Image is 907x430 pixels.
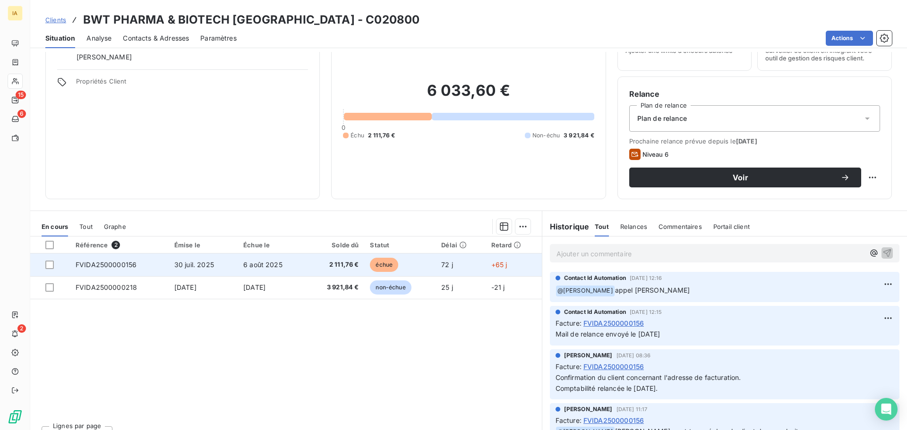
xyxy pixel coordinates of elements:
[875,398,898,421] div: Open Intercom Messenger
[79,223,93,230] span: Tout
[312,260,359,270] span: 2 111,76 €
[76,261,137,269] span: FVIDA2500000156
[351,131,364,140] span: Échu
[343,81,594,110] h2: 6 033,60 €
[629,88,880,100] h6: Relance
[76,77,308,91] span: Propriétés Client
[111,241,120,249] span: 2
[83,11,419,28] h3: BWT PHARMA & BIOTECH [GEOGRAPHIC_DATA] - C020800
[630,275,662,281] span: [DATE] 12:16
[42,223,68,230] span: En cours
[564,308,626,316] span: Contact Id Automation
[556,362,582,371] span: Facture :
[8,409,23,424] img: Logo LeanPay
[826,31,873,46] button: Actions
[620,223,647,230] span: Relances
[200,34,237,43] span: Paramètres
[441,261,453,269] span: 72 j
[86,34,111,43] span: Analyse
[564,351,613,360] span: [PERSON_NAME]
[123,34,189,43] span: Contacts & Adresses
[45,15,66,25] a: Clients
[76,241,163,249] div: Référence
[174,261,214,269] span: 30 juil. 2025
[564,274,626,282] span: Contact Id Automation
[441,241,479,249] div: Délai
[441,283,453,291] span: 25 j
[641,174,840,181] span: Voir
[243,261,282,269] span: 6 août 2025
[16,91,26,99] span: 15
[17,324,26,333] span: 2
[370,258,398,272] span: échue
[642,151,668,158] span: Niveau 6
[491,241,536,249] div: Retard
[637,114,687,123] span: Plan de relance
[312,241,359,249] div: Solde dû
[713,223,750,230] span: Portail client
[556,286,615,296] span: @ [PERSON_NAME]
[629,168,861,187] button: Voir
[370,280,411,295] span: non-échue
[243,241,300,249] div: Échue le
[174,241,232,249] div: Émise le
[368,131,395,140] span: 2 111,76 €
[629,137,880,145] span: Prochaine relance prévue depuis le
[542,221,590,232] h6: Historique
[583,415,644,425] span: FVIDA2500000156
[17,110,26,118] span: 6
[45,34,75,43] span: Situation
[174,283,197,291] span: [DATE]
[616,353,651,358] span: [DATE] 08:36
[564,131,594,140] span: 3 921,84 €
[615,286,690,294] span: appel [PERSON_NAME]
[532,131,560,140] span: Non-échu
[765,47,884,62] span: Surveiller ce client en intégrant votre outil de gestion des risques client.
[564,405,613,413] span: [PERSON_NAME]
[583,318,644,328] span: FVIDA2500000156
[243,283,265,291] span: [DATE]
[583,362,644,371] span: FVIDA2500000156
[312,283,359,292] span: 3 921,84 €
[45,16,66,24] span: Clients
[736,137,757,145] span: [DATE]
[556,318,582,328] span: Facture :
[491,261,507,269] span: +65 j
[104,223,126,230] span: Graphe
[76,283,137,291] span: FVIDA2500000218
[595,223,609,230] span: Tout
[556,373,741,392] span: Confirmation du client concernant l'adresse de facturation. Comptabilité relancée le [DATE].
[556,415,582,425] span: Facture :
[370,241,430,249] div: Statut
[77,52,132,62] span: [PERSON_NAME]
[556,330,660,338] span: Mail de relance envoyé le [DATE]
[342,124,345,131] span: 0
[630,309,662,315] span: [DATE] 12:15
[491,283,505,291] span: -21 j
[616,406,648,412] span: [DATE] 11:17
[8,6,23,21] div: IA
[659,223,702,230] span: Commentaires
